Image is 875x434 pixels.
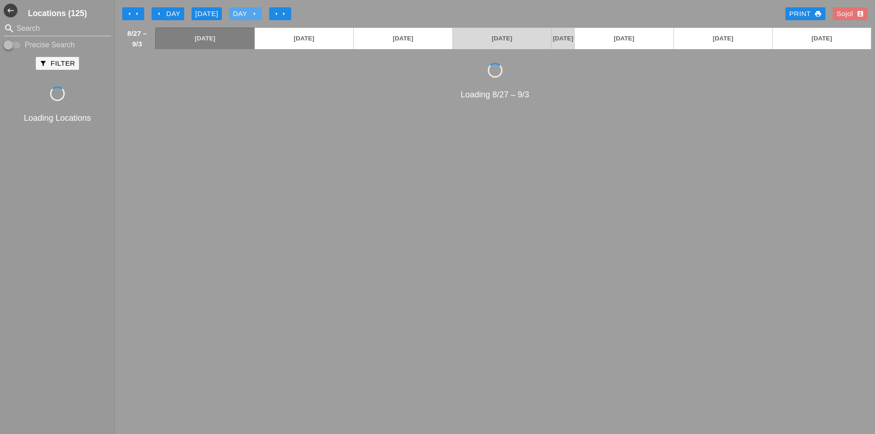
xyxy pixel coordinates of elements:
[836,9,864,19] div: Sojol
[2,112,113,124] div: Loading Locations
[255,28,354,49] a: [DATE]
[280,10,288,17] i: arrow_right
[674,28,773,49] a: [DATE]
[40,60,47,67] i: filter_alt
[814,10,822,17] i: print
[273,10,280,17] i: arrow_right
[155,10,163,17] i: arrow_left
[789,9,822,19] div: Print
[192,7,222,20] button: [DATE]
[4,39,111,51] div: Enable Precise search to match search terms exactly.
[785,7,825,20] a: Print
[269,7,291,20] button: Move Ahead 1 Week
[575,28,673,49] a: [DATE]
[195,9,218,19] div: [DATE]
[773,28,871,49] a: [DATE]
[4,4,17,17] i: west
[229,7,262,20] button: Day
[552,28,574,49] a: [DATE]
[453,28,552,49] a: [DATE]
[119,89,871,101] div: Loading 8/27 – 9/3
[25,40,75,50] label: Precise Search
[124,28,151,49] span: 8/27 – 9/3
[133,10,141,17] i: arrow_left
[152,7,184,20] button: Day
[354,28,452,49] a: [DATE]
[857,10,864,17] i: account_box
[122,7,144,20] button: Move Back 1 Week
[833,7,868,20] button: Sojol
[4,4,17,17] button: Shrink Sidebar
[17,21,98,36] input: Search
[233,9,258,19] div: Day
[4,23,15,34] i: search
[126,10,133,17] i: arrow_left
[251,10,258,17] i: arrow_right
[155,9,181,19] div: Day
[156,28,254,49] a: [DATE]
[40,58,75,69] div: Filter
[36,57,79,70] button: Filter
